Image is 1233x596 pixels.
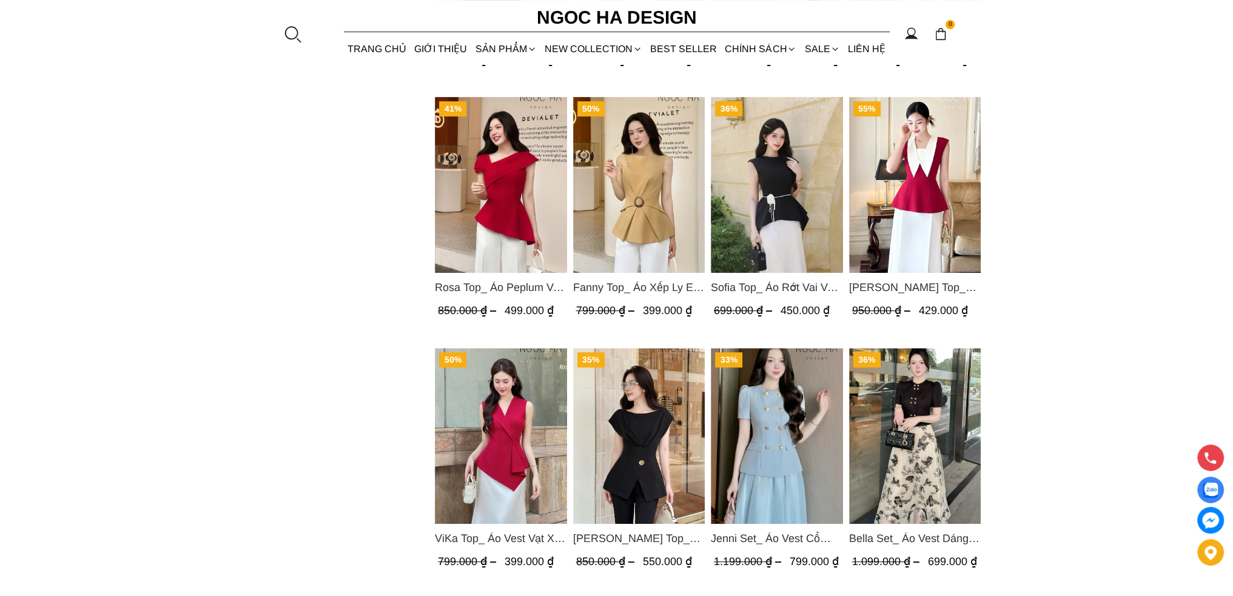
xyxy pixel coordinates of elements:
[711,348,843,524] a: Product image - Jenni Set_ Áo Vest Cổ Tròn Đính Cúc, Chân Váy Tơ Màu Xanh A1051+CV132
[573,348,705,524] a: Product image - Jenny Top_ Áo Mix Tơ Thân Bổ Mảnh Vạt Chéo Màu Đen A1057
[411,33,471,65] a: GIỚI THIỆU
[435,530,567,547] span: ViKa Top_ Áo Vest Vạt Xếp Chéo màu Đỏ A1053
[927,555,976,568] span: 699.000 ₫
[647,33,721,65] a: BEST SELLER
[848,279,981,296] a: Link to Sara Top_ Áo Peplum Mix Cổ trắng Màu Đỏ A1054
[1203,483,1218,498] img: Display image
[435,348,567,524] img: ViKa Top_ Áo Vest Vạt Xếp Chéo màu Đỏ A1053
[934,27,947,41] img: img-CART-ICON-ksit0nf1
[1197,477,1224,503] a: Display image
[790,555,839,568] span: 799.000 ₫
[438,305,499,317] span: 850.000 ₫
[344,33,411,65] a: TRANG CHỦ
[711,530,843,547] span: Jenni Set_ Áo Vest Cổ Tròn Đính Cúc, Chân Váy Tơ Màu Xanh A1051+CV132
[576,305,637,317] span: 799.000 ₫
[435,97,567,273] img: Rosa Top_ Áo Peplum Vai Lệch Xếp Ly Màu Đỏ A1064
[576,555,637,568] span: 850.000 ₫
[801,33,844,65] a: SALE
[435,279,567,296] a: Link to Rosa Top_ Áo Peplum Vai Lệch Xếp Ly Màu Đỏ A1064
[505,555,554,568] span: 399.000 ₫
[848,348,981,524] a: Product image - Bella Set_ Áo Vest Dáng Lửng Cúc Đồng, Chân Váy Họa Tiết Bướm A990+CV121
[505,305,554,317] span: 499.000 ₫
[573,97,705,273] img: Fanny Top_ Áo Xếp Ly Eo Sát Nách Màu Bee A1068
[721,33,801,65] div: Chính sách
[435,348,567,524] a: Product image - ViKa Top_ Áo Vest Vạt Xếp Chéo màu Đỏ A1053
[714,305,775,317] span: 699.000 ₫
[573,279,705,296] span: Fanny Top_ Áo Xếp Ly Eo Sát Nách Màu Bee A1068
[946,20,955,30] span: 0
[711,97,843,273] a: Product image - Sofia Top_ Áo Rớt Vai Vạt Rủ Màu Đỏ A428
[848,530,981,547] span: Bella Set_ Áo Vest Dáng Lửng Cúc Đồng, Chân Váy Họa Tiết Bướm A990+CV121
[435,279,567,296] span: Rosa Top_ Áo Peplum Vai Lệch Xếp Ly Màu Đỏ A1064
[573,279,705,296] a: Link to Fanny Top_ Áo Xếp Ly Eo Sát Nách Màu Bee A1068
[573,348,705,524] img: Jenny Top_ Áo Mix Tơ Thân Bổ Mảnh Vạt Chéo Màu Đen A1057
[711,279,843,296] span: Sofia Top_ Áo Rớt Vai Vạt Rủ Màu Đỏ A428
[848,348,981,524] img: Bella Set_ Áo Vest Dáng Lửng Cúc Đồng, Chân Váy Họa Tiết Bướm A990+CV121
[711,530,843,547] a: Link to Jenni Set_ Áo Vest Cổ Tròn Đính Cúc, Chân Váy Tơ Màu Xanh A1051+CV132
[848,97,981,273] a: Product image - Sara Top_ Áo Peplum Mix Cổ trắng Màu Đỏ A1054
[1197,507,1224,534] a: messenger
[642,555,691,568] span: 550.000 ₫
[642,305,691,317] span: 399.000 ₫
[852,555,922,568] span: 1.099.000 ₫
[435,97,567,273] a: Product image - Rosa Top_ Áo Peplum Vai Lệch Xếp Ly Màu Đỏ A1064
[471,33,540,65] div: SẢN PHẨM
[711,97,843,273] img: Sofia Top_ Áo Rớt Vai Vạt Rủ Màu Đỏ A428
[573,97,705,273] a: Product image - Fanny Top_ Áo Xếp Ly Eo Sát Nách Màu Bee A1068
[852,305,913,317] span: 950.000 ₫
[573,530,705,547] span: [PERSON_NAME] Top_ Áo Mix Tơ Thân Bổ Mảnh Vạt Chéo Màu Đen A1057
[526,3,708,32] a: Ngoc Ha Design
[918,305,967,317] span: 429.000 ₫
[844,33,889,65] a: LIÊN HỆ
[573,530,705,547] a: Link to Jenny Top_ Áo Mix Tơ Thân Bổ Mảnh Vạt Chéo Màu Đen A1057
[714,555,784,568] span: 1.199.000 ₫
[540,33,646,65] a: NEW COLLECTION
[781,305,830,317] span: 450.000 ₫
[438,555,499,568] span: 799.000 ₫
[848,97,981,273] img: Sara Top_ Áo Peplum Mix Cổ trắng Màu Đỏ A1054
[435,530,567,547] a: Link to ViKa Top_ Áo Vest Vạt Xếp Chéo màu Đỏ A1053
[848,279,981,296] span: [PERSON_NAME] Top_ Áo Peplum Mix Cổ trắng Màu Đỏ A1054
[711,279,843,296] a: Link to Sofia Top_ Áo Rớt Vai Vạt Rủ Màu Đỏ A428
[711,348,843,524] img: Jenni Set_ Áo Vest Cổ Tròn Đính Cúc, Chân Váy Tơ Màu Xanh A1051+CV132
[848,530,981,547] a: Link to Bella Set_ Áo Vest Dáng Lửng Cúc Đồng, Chân Váy Họa Tiết Bướm A990+CV121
